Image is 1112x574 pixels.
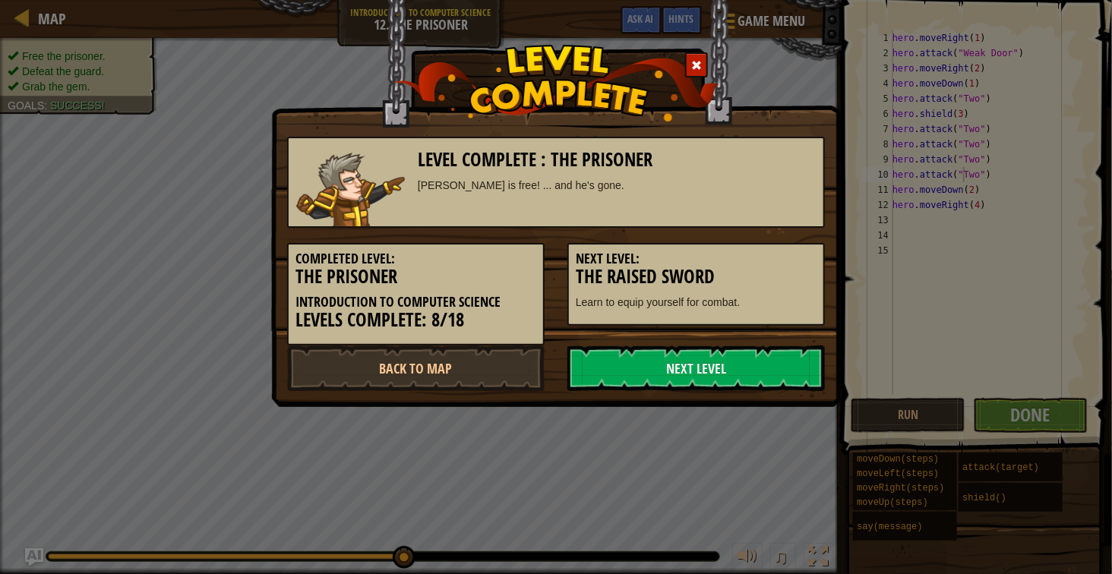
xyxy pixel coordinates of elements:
h5: Completed Level: [295,251,536,266]
h3: Level Complete : The Prisoner [418,150,817,170]
h5: Next Level: [576,251,817,266]
div: [PERSON_NAME] is free! ... and he's gone. [418,178,817,193]
h5: Introduction to Computer Science [295,295,536,310]
a: Back to Map [287,345,545,391]
img: level_complete.png [393,45,719,121]
h3: The Raised Sword [576,266,817,287]
h3: Levels Complete: 8/18 [295,310,536,330]
a: Next Level [567,345,825,391]
img: knight.png [296,153,406,226]
h3: The Prisoner [295,266,536,287]
p: Learn to equip yourself for combat. [576,295,817,310]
